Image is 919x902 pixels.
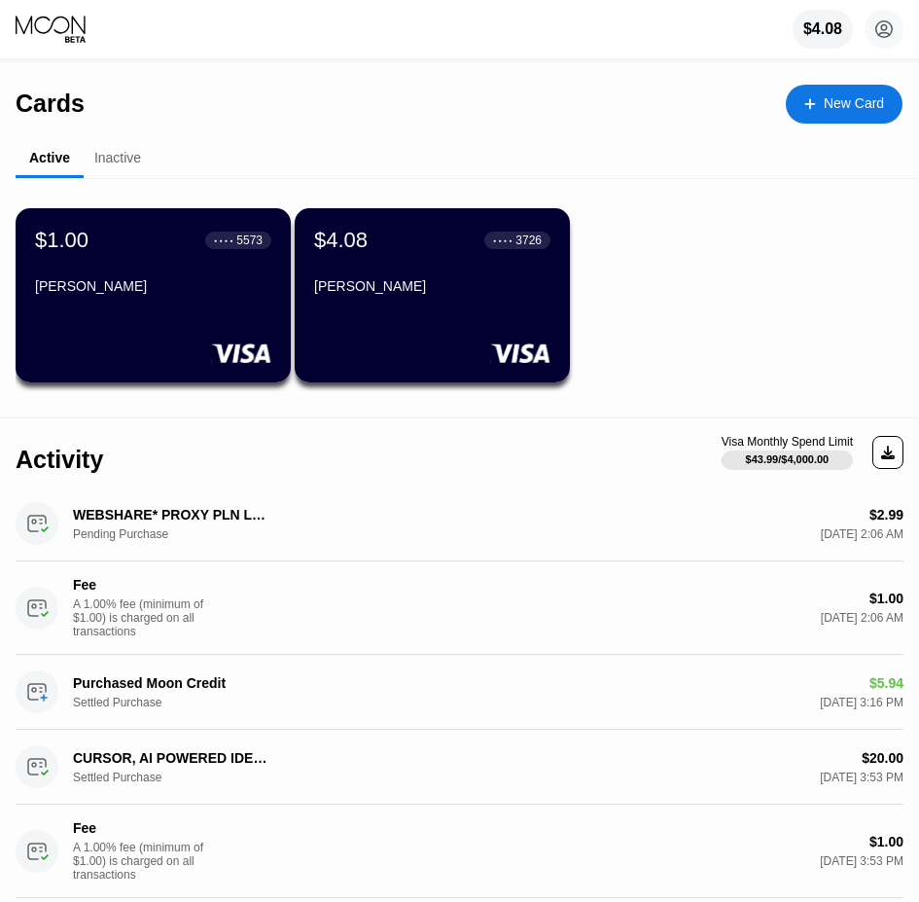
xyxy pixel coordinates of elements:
[803,20,842,38] div: $4.08
[73,820,267,836] div: Fee
[869,675,903,691] div: $5.94
[493,237,513,243] div: ● ● ● ●
[820,854,903,868] div: [DATE] 3:53 PM
[73,507,267,523] div: WEBSHARE* PROXY PLN LR [PHONE_NUMBER] US
[236,234,263,247] div: 5573
[73,696,170,709] div: Settled Purchase
[94,150,141,165] div: Inactive
[73,577,267,593] div: Fee
[16,730,903,805] div: CURSOR, AI POWERED IDE [PHONE_NUMBER] USSettled Purchase$20.00[DATE] 3:53 PM
[16,561,903,655] div: FeeA 1.00% fee (minimum of $1.00) is charged on all transactions$1.00[DATE] 2:06 AM
[73,750,267,766] div: CURSOR, AI POWERED IDE [PHONE_NUMBER] US
[869,591,903,606] div: $1.00
[862,750,903,766] div: $20.00
[35,228,88,253] div: $1.00
[824,95,884,112] div: New Card
[73,771,170,784] div: Settled Purchase
[746,453,830,465] div: $43.99 / $4,000.00
[214,237,233,243] div: ● ● ● ●
[16,805,903,898] div: FeeA 1.00% fee (minimum of $1.00) is charged on all transactions$1.00[DATE] 3:53 PM
[821,611,903,625] div: [DATE] 2:06 AM
[16,208,291,382] div: $1.00● ● ● ●5573[PERSON_NAME]
[29,150,70,165] div: Active
[793,10,853,49] div: $4.08
[73,597,219,638] div: A 1.00% fee (minimum of $1.00) is charged on all transactions
[73,675,267,691] div: Purchased Moon Credit
[73,841,219,882] div: A 1.00% fee (minimum of $1.00) is charged on all transactions
[820,696,903,709] div: [DATE] 3:16 PM
[820,771,903,784] div: [DATE] 3:53 PM
[73,527,170,541] div: Pending Purchase
[16,655,903,730] div: Purchased Moon CreditSettled Purchase$5.94[DATE] 3:16 PM
[314,228,368,253] div: $4.08
[16,90,85,118] div: Cards
[35,278,271,294] div: [PERSON_NAME]
[821,527,903,541] div: [DATE] 2:06 AM
[295,208,570,382] div: $4.08● ● ● ●3726[PERSON_NAME]
[16,487,903,561] div: WEBSHARE* PROXY PLN LR [PHONE_NUMBER] USPending Purchase$2.99[DATE] 2:06 AM
[722,435,853,470] div: Visa Monthly Spend Limit$43.99/$4,000.00
[16,446,103,474] div: Activity
[786,85,902,124] div: New Card
[869,507,903,523] div: $2.99
[314,278,550,294] div: [PERSON_NAME]
[869,834,903,849] div: $1.00
[515,234,542,247] div: 3726
[722,435,853,449] div: Visa Monthly Spend Limit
